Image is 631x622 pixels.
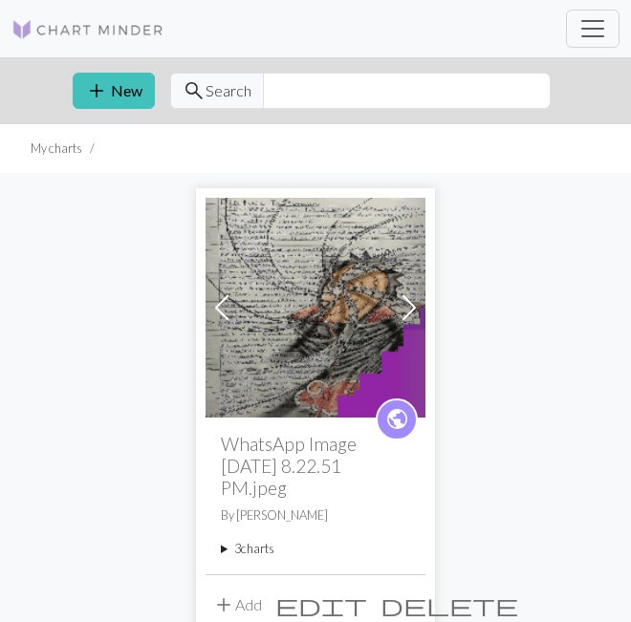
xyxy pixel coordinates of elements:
[206,296,425,314] a: Dibujo
[183,77,206,104] span: search
[381,591,518,618] span: delete
[385,400,409,439] i: public
[385,404,409,434] span: public
[73,73,155,109] button: New
[376,398,418,440] a: public
[206,198,425,418] img: Dibujo
[85,77,108,104] span: add
[566,10,620,48] button: Toggle navigation
[221,433,410,499] h2: WhatsApp Image [DATE] 8.22.51 PM.jpeg
[221,540,410,558] summary: 3charts
[11,18,164,41] img: Logo
[31,139,82,158] li: My charts
[275,591,367,618] span: edit
[212,591,235,618] span: add
[206,79,251,102] span: Search
[275,593,367,616] i: Edit
[221,506,410,525] p: By [PERSON_NAME]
